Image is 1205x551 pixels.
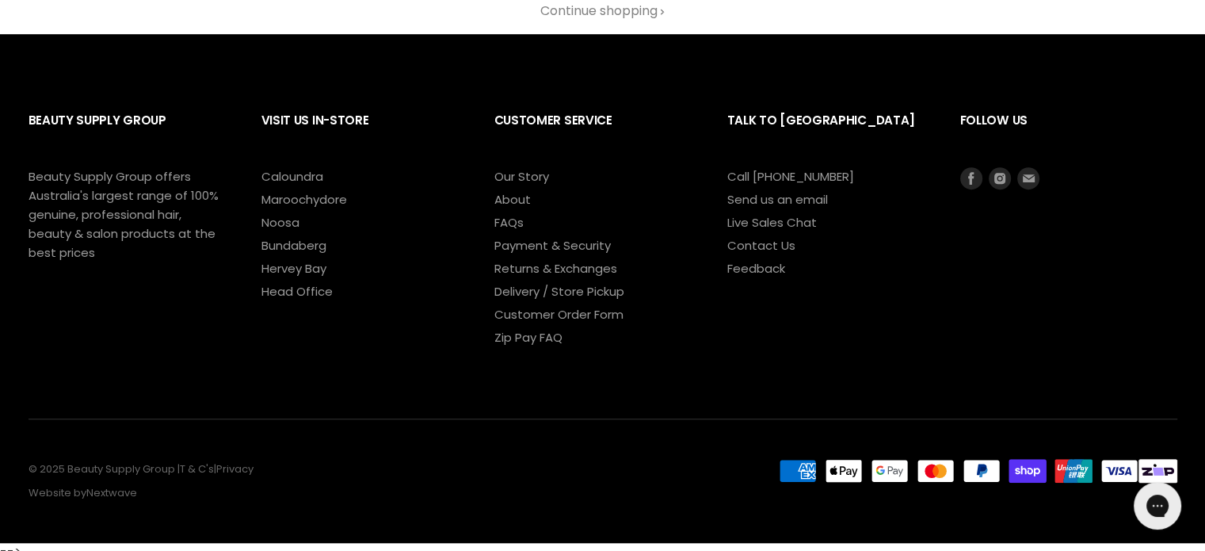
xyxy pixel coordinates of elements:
[1138,459,1176,483] img: footer-tile-new.png
[494,306,623,323] a: Customer Order Form
[29,167,219,262] p: Beauty Supply Group offers Australia's largest range of 100% genuine, professional hair, beauty &...
[216,461,254,476] a: Privacy
[29,4,1177,18] a: Continue shopping
[494,101,696,166] h2: Customer Service
[727,168,854,185] a: Call [PHONE_NUMBER]
[494,260,617,277] a: Returns & Exchanges
[180,461,214,476] a: T & C's
[494,168,549,185] a: Our Story
[494,191,531,208] a: About
[494,329,562,346] a: Zip Pay FAQ
[1126,476,1189,535] iframe: Gorgias live chat messenger
[727,260,785,277] a: Feedback
[261,168,323,185] a: Caloundra
[261,260,326,277] a: Hervey Bay
[261,191,347,208] a: Maroochydore
[261,101,463,166] h2: Visit Us In-Store
[29,101,230,166] h2: Beauty Supply Group
[727,101,929,166] h2: Talk to [GEOGRAPHIC_DATA]
[727,237,795,254] a: Contact Us
[727,214,817,231] a: Live Sales Chat
[261,237,326,254] a: Bundaberg
[960,101,1177,166] h2: Follow us
[86,485,137,500] a: Nextwave
[261,283,333,300] a: Head Office
[29,464,708,499] p: © 2025 Beauty Supply Group | | Website by
[261,214,299,231] a: Noosa
[727,191,828,208] a: Send us an email
[494,283,624,300] a: Delivery / Store Pickup
[494,214,524,231] a: FAQs
[494,237,611,254] a: Payment & Security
